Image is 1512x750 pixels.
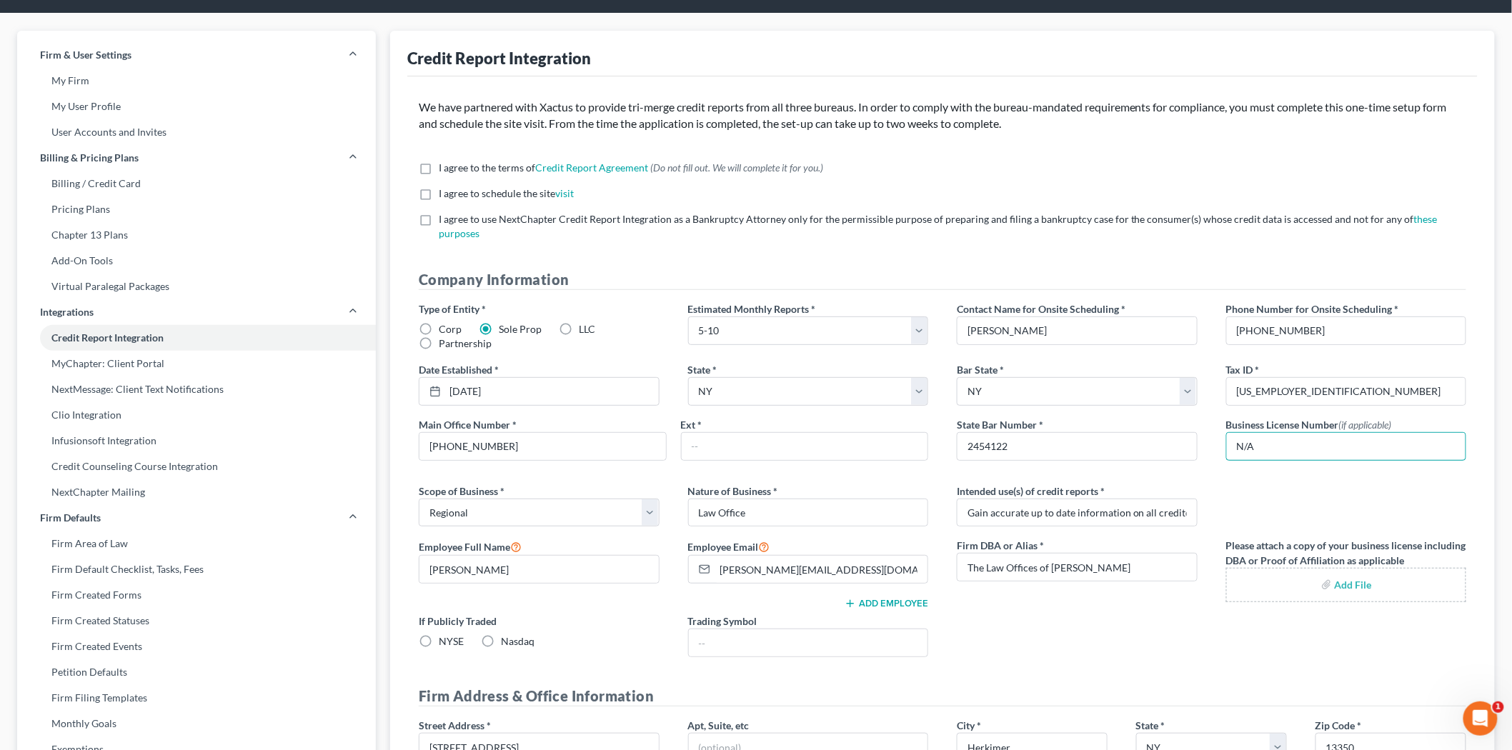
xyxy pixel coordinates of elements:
a: Integrations [17,299,376,325]
a: Credit Report Agreement [535,161,648,174]
div: Credit Report Integration [407,48,591,69]
input: # [1227,378,1466,405]
a: Add-On Tools [17,248,376,274]
a: User Accounts and Invites [17,119,376,145]
input: -- [689,629,928,656]
label: Please attach a copy of your business license including DBA or Proof of Affiliation as applicable [1226,538,1467,568]
span: Date Established [419,364,492,376]
a: Credit Report Integration [17,325,376,351]
span: LLC [579,323,595,335]
a: Pricing Plans [17,196,376,222]
span: NYSE [439,635,464,647]
span: State Bar Number [957,419,1037,431]
span: Integrations [40,305,94,319]
h4: Firm Address & Office Information [419,686,1466,706]
a: Billing & Pricing Plans [17,145,376,171]
span: Firm & User Settings [40,48,131,62]
span: Nature of Business [688,485,772,497]
a: Firm & User Settings [17,42,376,68]
span: Firm Defaults [40,511,101,525]
span: Partnership [439,337,492,349]
span: Firm DBA or Alias [957,539,1038,551]
input: -- [419,556,659,583]
span: Ext [681,419,696,431]
a: NextMessage: Client Text Notifications [17,376,376,402]
label: Employee Email [688,538,770,555]
span: I agree to the terms of [439,161,535,174]
a: Infusionsoft Integration [17,428,376,454]
a: My Firm [17,68,376,94]
a: Chapter 13 Plans [17,222,376,248]
label: Employee Full Name [419,538,522,555]
iframe: Intercom live chat [1463,701,1498,736]
span: Corp [439,323,462,335]
h4: Company Information [419,269,1466,290]
span: Sole Prop [499,323,542,335]
span: Nasdaq [501,635,534,647]
a: Firm Created Events [17,634,376,659]
span: Scope of Business [419,485,498,497]
span: Main Office Number [419,419,510,431]
input: -- [958,554,1197,581]
span: Zip Code [1315,719,1356,731]
input: -- [1227,317,1466,344]
a: My User Profile [17,94,376,119]
a: Firm Default Checklist, Tasks, Fees [17,556,376,582]
span: City [957,719,975,731]
span: I agree to schedule the site [439,187,555,199]
button: Add Employee [845,598,928,609]
span: Estimated Monthly Reports [688,303,810,315]
a: Credit Counseling Course Integration [17,454,376,479]
span: (Do not fill out. We will complete it for you.) [650,161,823,174]
a: Billing / Credit Card [17,171,376,196]
input: -- [682,433,928,460]
a: Firm Filing Templates [17,685,376,711]
label: Business License Number [1226,417,1392,432]
p: We have partnered with Xactus to provide tri-merge credit reports from all three bureaus. In orde... [419,99,1466,132]
span: Intended use(s) of credit reports [957,485,1098,497]
a: NextChapter Mailing [17,479,376,505]
span: I agree to use NextChapter Credit Report Integration as a Bankruptcy Attorney only for the permis... [439,213,1414,225]
span: Phone Number for Onsite Scheduling [1226,303,1393,315]
a: [DATE] [419,378,659,405]
span: Street Address [419,719,484,731]
a: visit [555,187,574,199]
label: Trading Symbol [688,614,757,629]
span: (if applicable) [1339,419,1392,431]
span: Type of Entity [419,303,479,315]
span: State [688,364,711,376]
input: N/A [1227,433,1466,460]
a: Firm Defaults [17,505,376,531]
input: -- [419,433,666,460]
span: 1 [1493,701,1504,713]
a: Monthly Goals [17,711,376,736]
input: -- [958,317,1197,344]
a: Firm Created Forms [17,582,376,608]
a: Petition Defaults [17,659,376,685]
span: State [1136,719,1159,731]
a: MyChapter: Client Portal [17,351,376,376]
input: # [958,433,1197,460]
a: Firm Area of Law [17,531,376,556]
input: Enter email... [715,556,928,583]
a: Virtual Paralegal Packages [17,274,376,299]
label: Apt, Suite, etc [688,718,750,733]
a: Firm Created Statuses [17,608,376,634]
span: Contact Name for Onsite Scheduling [957,303,1119,315]
span: Tax ID [1226,364,1253,376]
span: Billing & Pricing Plans [40,151,139,165]
label: If Publicly Traded [419,614,660,629]
span: Bar State [957,364,998,376]
a: Clio Integration [17,402,376,428]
